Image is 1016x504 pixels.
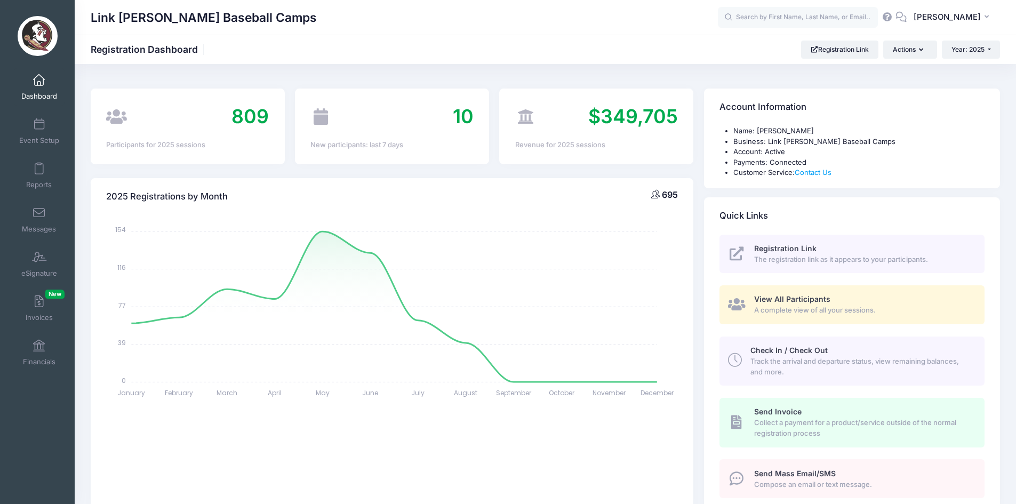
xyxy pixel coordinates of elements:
[754,469,836,478] span: Send Mass Email/SMS
[733,167,985,178] li: Customer Service:
[18,16,58,56] img: Link Jarrett Baseball Camps
[754,294,830,303] span: View All Participants
[91,44,207,55] h1: Registration Dashboard
[119,300,126,309] tspan: 77
[733,137,985,147] li: Business: Link [PERSON_NAME] Baseball Camps
[45,290,65,299] span: New
[14,334,65,371] a: Financials
[883,41,937,59] button: Actions
[588,105,678,128] span: $349,705
[310,140,473,150] div: New participants: last 7 days
[750,356,972,377] span: Track the arrival and departure status, view remaining balances, and more.
[14,290,65,327] a: InvoicesNew
[719,337,985,386] a: Check In / Check Out Track the arrival and departure status, view remaining balances, and more.
[750,346,828,355] span: Check In / Check Out
[718,7,878,28] input: Search by First Name, Last Name, or Email...
[942,41,1000,59] button: Year: 2025
[907,5,1000,30] button: [PERSON_NAME]
[316,388,330,397] tspan: May
[363,388,379,397] tspan: June
[118,338,126,347] tspan: 39
[14,113,65,150] a: Event Setup
[21,92,57,101] span: Dashboard
[914,11,981,23] span: [PERSON_NAME]
[593,388,626,397] tspan: November
[754,407,802,416] span: Send Invoice
[118,263,126,272] tspan: 116
[14,157,65,194] a: Reports
[951,45,985,53] span: Year: 2025
[733,147,985,157] li: Account: Active
[106,140,269,150] div: Participants for 2025 sessions
[19,136,59,145] span: Event Setup
[21,269,57,278] span: eSignature
[231,105,269,128] span: 809
[719,92,806,123] h4: Account Information
[801,41,878,59] a: Registration Link
[14,201,65,238] a: Messages
[217,388,237,397] tspan: March
[106,181,228,212] h4: 2025 Registrations by Month
[14,68,65,106] a: Dashboard
[754,418,972,438] span: Collect a payment for a product/service outside of the normal registration process
[453,105,474,128] span: 10
[14,245,65,283] a: eSignature
[733,157,985,168] li: Payments: Connected
[515,140,678,150] div: Revenue for 2025 sessions
[549,388,575,397] tspan: October
[26,313,53,322] span: Invoices
[454,388,478,397] tspan: August
[118,388,146,397] tspan: January
[754,305,972,316] span: A complete view of all your sessions.
[719,285,985,324] a: View All Participants A complete view of all your sessions.
[22,225,56,234] span: Messages
[754,479,972,490] span: Compose an email or text message.
[719,459,985,498] a: Send Mass Email/SMS Compose an email or text message.
[641,388,674,397] tspan: December
[719,201,768,231] h4: Quick Links
[91,5,317,30] h1: Link [PERSON_NAME] Baseball Camps
[165,388,194,397] tspan: February
[122,375,126,385] tspan: 0
[23,357,55,366] span: Financials
[662,189,678,200] span: 695
[496,388,532,397] tspan: September
[754,254,972,265] span: The registration link as it appears to your participants.
[795,168,831,177] a: Contact Us
[268,388,282,397] tspan: April
[26,180,52,189] span: Reports
[412,388,425,397] tspan: July
[733,126,985,137] li: Name: [PERSON_NAME]
[116,225,126,234] tspan: 154
[754,244,817,253] span: Registration Link
[719,398,985,447] a: Send Invoice Collect a payment for a product/service outside of the normal registration process
[719,235,985,274] a: Registration Link The registration link as it appears to your participants.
